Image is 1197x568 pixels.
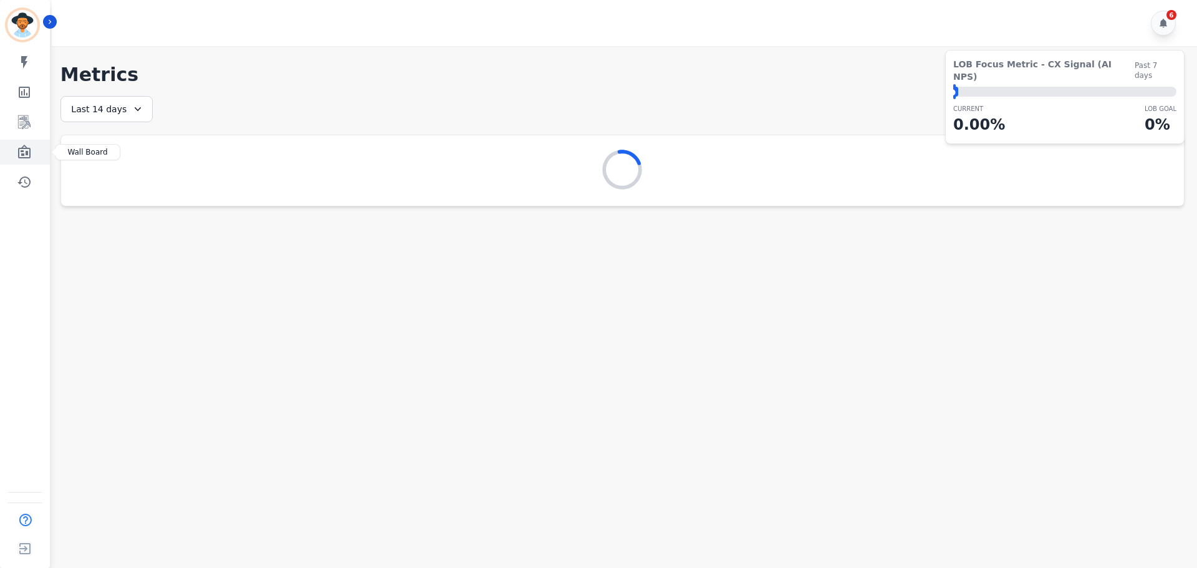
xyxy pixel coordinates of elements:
[60,96,153,122] div: Last 14 days
[1135,60,1176,80] span: Past 7 days
[953,113,1005,136] p: 0.00 %
[953,87,958,97] div: ⬤
[953,104,1005,113] p: CURRENT
[953,58,1135,83] span: LOB Focus Metric - CX Signal (AI NPS)
[1145,104,1176,113] p: LOB Goal
[1166,10,1176,20] div: 6
[60,64,1185,86] h1: Metrics
[1145,113,1176,136] p: 0 %
[7,10,37,40] img: Bordered avatar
